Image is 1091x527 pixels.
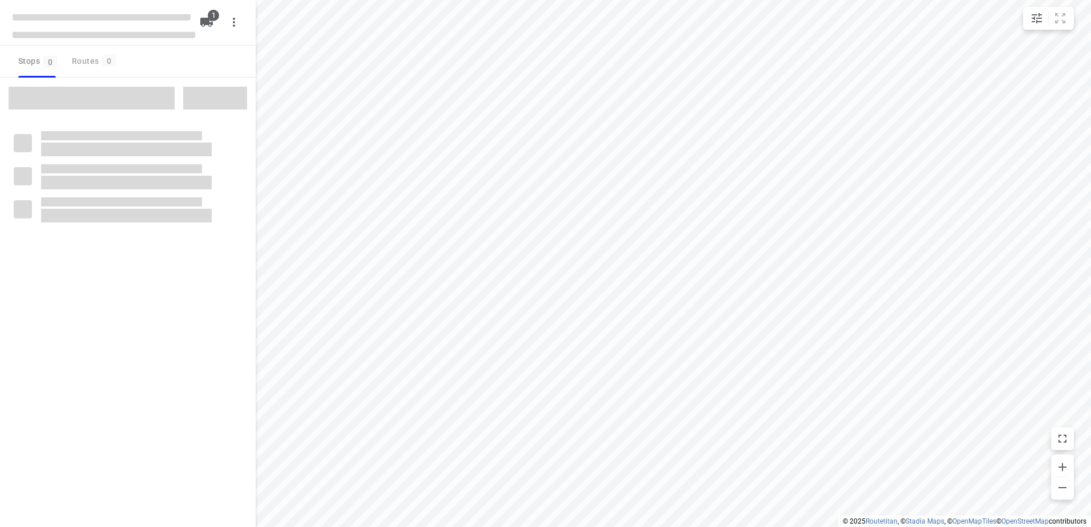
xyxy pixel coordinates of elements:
[843,517,1086,525] li: © 2025 , © , © © contributors
[952,517,996,525] a: OpenMapTiles
[906,517,944,525] a: Stadia Maps
[1023,7,1074,30] div: small contained button group
[1025,7,1048,30] button: Map settings
[1001,517,1049,525] a: OpenStreetMap
[866,517,898,525] a: Routetitan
